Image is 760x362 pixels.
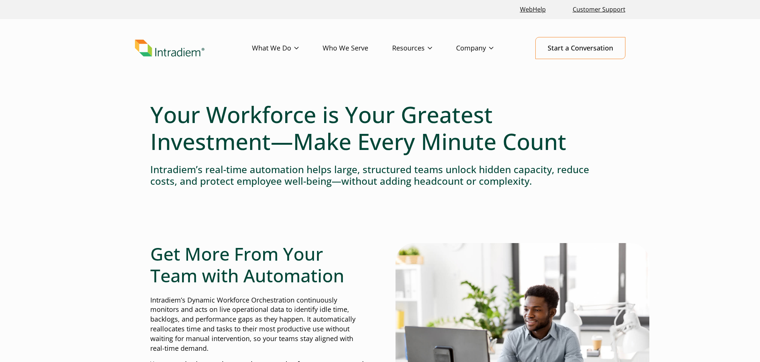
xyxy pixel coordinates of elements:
a: Company [456,37,517,59]
a: Resources [392,37,456,59]
a: Who We Serve [323,37,392,59]
a: Link opens in a new window [517,1,549,18]
h2: Get More From Your Team with Automation [150,243,365,286]
a: What We Do [252,37,323,59]
h1: Your Workforce is Your Greatest Investment—Make Every Minute Count [150,101,610,155]
p: Intradiem’s Dynamic Workforce Orchestration continuously monitors and acts on live operational da... [150,295,365,353]
img: Intradiem [135,40,204,57]
a: Link to homepage of Intradiem [135,40,252,57]
a: Customer Support [570,1,628,18]
h4: Intradiem’s real-time automation helps large, structured teams unlock hidden capacity, reduce cos... [150,164,610,187]
a: Start a Conversation [535,37,625,59]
